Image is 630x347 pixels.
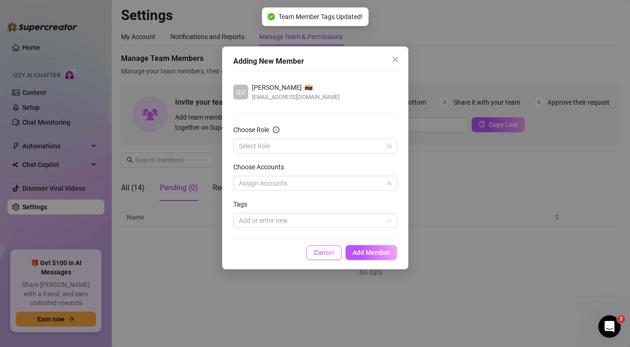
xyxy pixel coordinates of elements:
span: Close [388,56,403,63]
span: Cancel [314,249,334,256]
iframe: Intercom live chat [598,315,621,338]
label: Choose Accounts [233,162,290,172]
div: 🇻🇪 [252,82,339,93]
button: Close [388,52,403,67]
span: close [392,56,399,63]
span: team [386,180,392,186]
div: Choose Role [233,125,269,135]
span: [PERSON_NAME] [252,82,302,93]
span: Add Member [352,249,390,256]
label: Tags [233,199,253,209]
span: [EMAIL_ADDRESS][DOMAIN_NAME] [252,93,339,102]
span: lock [386,143,392,149]
button: Cancel [306,245,342,260]
div: Adding New Member [233,56,397,67]
span: Team Member Tags Updated! [278,12,363,22]
span: 2 [617,315,625,323]
span: check-circle [267,13,275,20]
span: info-circle [273,127,279,133]
button: Add Member [345,245,397,260]
span: GU [236,87,245,97]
